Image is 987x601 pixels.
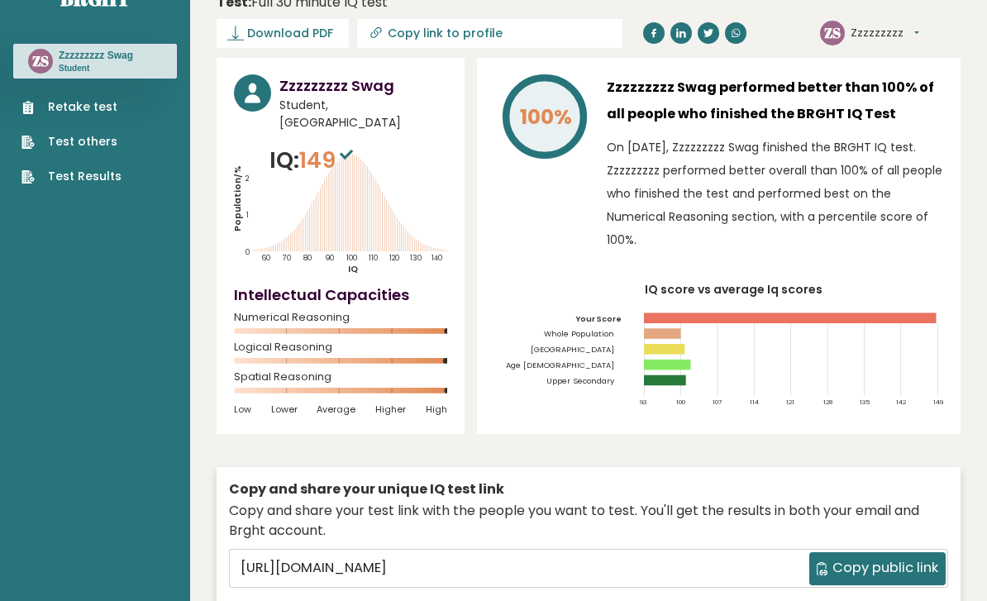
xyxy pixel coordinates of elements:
a: Retake test [21,98,122,116]
a: Test others [21,133,122,150]
span: Spatial Reasoning [234,374,447,380]
span: Numerical Reasoning [234,314,447,321]
span: Download PDF [247,25,333,42]
text: ZS [824,23,841,42]
tspan: [GEOGRAPHIC_DATA] [531,344,614,355]
tspan: 0 [246,247,250,257]
span: Low [234,403,251,415]
tspan: IQ score vs average Iq scores [645,281,822,298]
span: Higher [375,403,406,415]
tspan: 80 [303,253,312,263]
tspan: 2 [246,174,250,184]
span: High [426,403,447,415]
tspan: 121 [786,398,794,407]
tspan: 93 [640,398,646,407]
tspan: Whole Population [544,328,614,339]
h4: Intellectual Capacities [234,284,447,306]
tspan: 149 [933,398,943,407]
tspan: 140 [432,253,442,263]
tspan: Your Score [575,313,622,324]
tspan: Age [DEMOGRAPHIC_DATA] [506,360,614,370]
tspan: 60 [261,253,270,263]
tspan: 70 [282,253,291,263]
tspan: 1 [246,210,249,220]
tspan: 100 [346,253,357,263]
tspan: 142 [896,398,907,407]
tspan: 128 [823,398,832,407]
tspan: 90 [325,253,334,263]
p: Student [59,63,133,74]
tspan: 107 [713,398,722,407]
a: Download PDF [217,19,349,48]
tspan: 114 [750,398,759,407]
span: Logical Reasoning [234,344,447,351]
h3: Zzzzzzzzz Swag [279,74,447,97]
tspan: IQ [348,263,358,275]
p: IQ: [269,144,357,177]
button: Copy public link [809,552,946,585]
tspan: 135 [860,398,870,407]
span: Student, [GEOGRAPHIC_DATA] [279,97,447,131]
tspan: 130 [410,253,422,263]
h3: Zzzzzzzzz Swag performed better than 100% of all people who finished the BRGHT IQ Test [607,74,943,127]
tspan: 100% [520,103,572,131]
span: Copy public link [832,558,938,578]
button: Zzzzzzzzz [851,25,919,41]
tspan: 100 [676,398,685,407]
tspan: Upper Secondary [546,375,615,386]
text: ZS [32,51,49,70]
tspan: Population/% [231,165,244,231]
span: Average [317,403,355,415]
span: Lower [271,403,298,415]
a: Test Results [21,168,122,185]
tspan: 110 [369,253,378,263]
span: 149 [299,145,357,175]
div: Copy and share your unique IQ test link [229,479,948,499]
p: On [DATE], Zzzzzzzzz Swag finished the BRGHT IQ test. Zzzzzzzzz performed better overall than 100... [607,136,943,251]
div: Copy and share your test link with the people you want to test. You'll get the results in both yo... [229,501,948,541]
h3: Zzzzzzzzz Swag [59,49,133,62]
tspan: 120 [389,253,399,263]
